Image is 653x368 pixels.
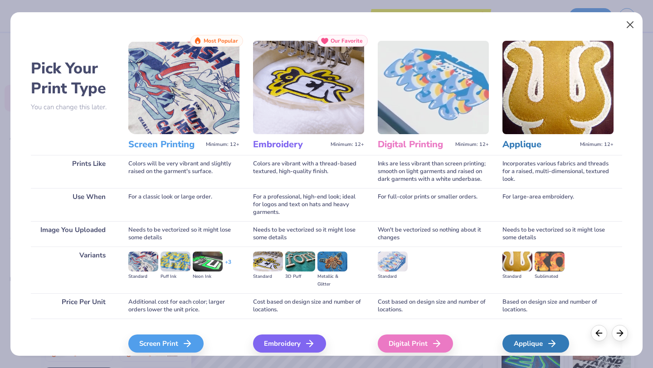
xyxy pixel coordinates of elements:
[317,273,347,288] div: Metallic & Glitter
[128,293,239,319] div: Additional cost for each color; larger orders lower the unit price.
[128,188,239,221] div: For a classic look or large order.
[378,293,489,319] div: Cost based on design size and number of locations.
[535,252,565,271] img: Sublimated
[206,141,239,148] span: Minimum: 12+
[331,141,364,148] span: Minimum: 12+
[253,188,364,221] div: For a professional, high-end look; ideal for logos and text on hats and heavy garments.
[455,141,489,148] span: Minimum: 12+
[161,273,190,281] div: Puff Ink
[502,188,614,221] div: For large-area embroidery.
[502,273,532,281] div: Standard
[502,354,614,362] span: We'll vectorize your image.
[285,252,315,271] img: 3D Puff
[317,252,347,271] img: Metallic & Glitter
[193,273,223,281] div: Neon Ink
[31,155,115,188] div: Prints Like
[502,139,576,150] h3: Applique
[31,221,115,247] div: Image You Uploaded
[502,252,532,271] img: Standard
[378,155,489,188] div: Inks are less vibrant than screen printing; smooth on light garments and raised on dark garments ...
[378,252,408,271] img: Standard
[580,141,614,148] span: Minimum: 12+
[378,334,453,353] div: Digital Print
[253,334,326,353] div: Embroidery
[535,273,565,281] div: Sublimated
[31,293,115,319] div: Price Per Unit
[622,16,639,34] button: Close
[128,41,239,134] img: Screen Printing
[31,103,115,111] p: You can change this later.
[502,221,614,247] div: Needs to be vectorized so it might lose some details
[128,221,239,247] div: Needs to be vectorized so it might lose some details
[331,38,363,44] span: Our Favorite
[378,273,408,281] div: Standard
[31,188,115,221] div: Use When
[253,41,364,134] img: Embroidery
[128,252,158,271] img: Standard
[502,293,614,319] div: Based on design size and number of locations.
[378,41,489,134] img: Digital Printing
[253,139,327,150] h3: Embroidery
[253,354,364,362] span: We'll vectorize your image.
[378,188,489,221] div: For full-color prints or smaller orders.
[128,155,239,188] div: Colors will be very vibrant and slightly raised on the garment's surface.
[193,252,223,271] img: Neon Ink
[378,139,452,150] h3: Digital Printing
[502,155,614,188] div: Incorporates various fabrics and threads for a raised, multi-dimensional, textured look.
[378,221,489,247] div: Won't be vectorized so nothing about it changes
[253,273,283,281] div: Standard
[31,247,115,293] div: Variants
[204,38,238,44] span: Most Popular
[502,334,569,353] div: Applique
[253,221,364,247] div: Needs to be vectorized so it might lose some details
[128,273,158,281] div: Standard
[161,252,190,271] img: Puff Ink
[31,58,115,98] h2: Pick Your Print Type
[128,334,204,353] div: Screen Print
[253,155,364,188] div: Colors are vibrant with a thread-based textured, high-quality finish.
[253,252,283,271] img: Standard
[128,354,239,362] span: We'll vectorize your image.
[285,273,315,281] div: 3D Puff
[225,258,231,274] div: + 3
[502,41,614,134] img: Applique
[253,293,364,319] div: Cost based on design size and number of locations.
[128,139,202,150] h3: Screen Printing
